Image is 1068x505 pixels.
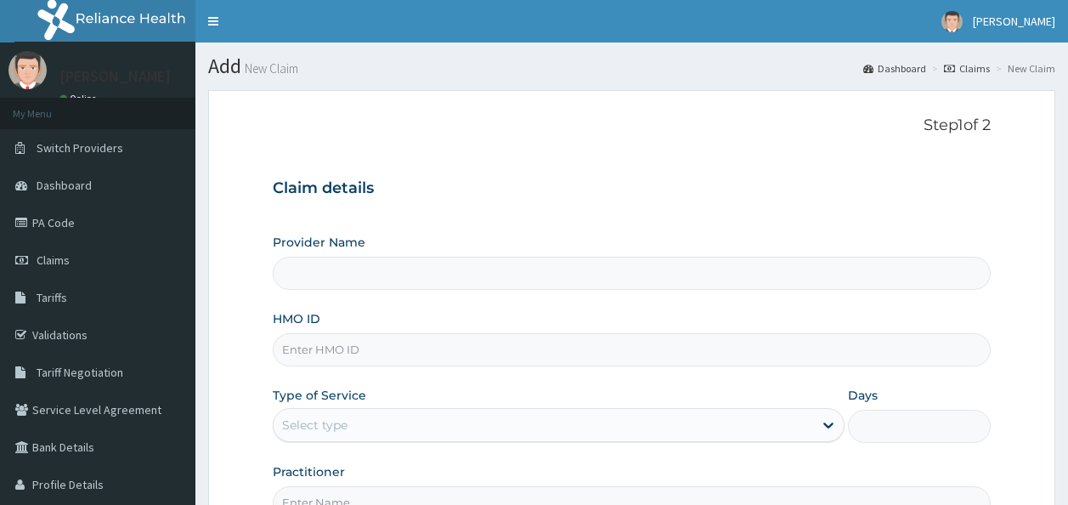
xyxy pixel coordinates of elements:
[941,11,963,32] img: User Image
[208,55,1055,77] h1: Add
[241,62,298,75] small: New Claim
[848,387,878,404] label: Days
[37,365,123,380] span: Tariff Negotiation
[8,51,47,89] img: User Image
[273,463,345,480] label: Practitioner
[37,178,92,193] span: Dashboard
[863,61,926,76] a: Dashboard
[273,333,992,366] input: Enter HMO ID
[59,93,100,105] a: Online
[37,290,67,305] span: Tariffs
[37,252,70,268] span: Claims
[273,310,320,327] label: HMO ID
[944,61,990,76] a: Claims
[59,69,171,84] p: [PERSON_NAME]
[992,61,1055,76] li: New Claim
[273,179,992,198] h3: Claim details
[973,14,1055,29] span: [PERSON_NAME]
[282,417,348,434] div: Select type
[273,387,366,404] label: Type of Service
[273,116,992,135] p: Step 1 of 2
[37,140,123,156] span: Switch Providers
[273,234,365,251] label: Provider Name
